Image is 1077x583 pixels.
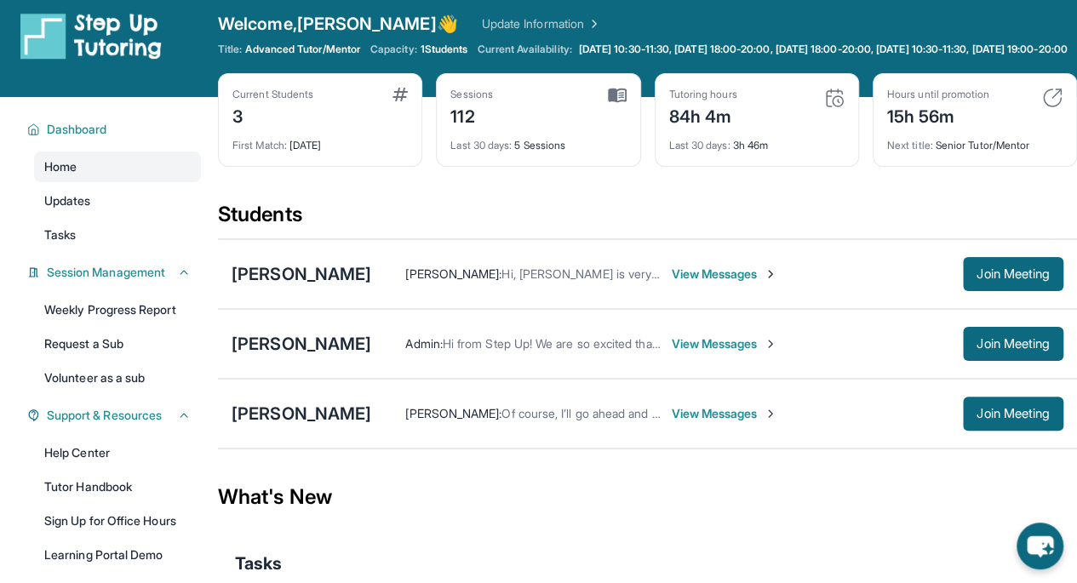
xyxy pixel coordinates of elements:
div: Senior Tutor/Mentor [887,129,1063,152]
a: Updates [34,186,201,216]
a: Request a Sub [34,329,201,359]
span: Join Meeting [977,409,1050,419]
div: [PERSON_NAME] [232,402,371,426]
div: 3h 46m [669,129,845,152]
img: Chevron Right [584,15,601,32]
span: Welcome, [PERSON_NAME] 👋 [218,12,458,36]
img: logo [20,12,162,60]
span: Capacity: [370,43,417,56]
span: View Messages [671,335,777,352]
button: chat-button [1017,523,1063,569]
span: 1 Students [421,43,468,56]
div: [PERSON_NAME] [232,262,371,286]
span: Dashboard [47,121,107,138]
div: Current Students [232,88,313,101]
span: Join Meeting [977,339,1050,349]
div: What's New [218,460,1077,534]
div: 3 [232,101,313,129]
div: 84h 4m [669,101,737,129]
div: Students [218,201,1077,238]
a: Learning Portal Demo [34,540,201,570]
div: 5 Sessions [450,129,626,152]
button: Join Meeting [963,257,1063,291]
a: [DATE] 10:30-11:30, [DATE] 18:00-20:00, [DATE] 18:00-20:00, [DATE] 10:30-11:30, [DATE] 19:00-20:00 [576,43,1071,56]
button: Join Meeting [963,397,1063,431]
img: card [1042,88,1063,108]
span: [PERSON_NAME] : [405,406,501,420]
img: card [608,88,627,103]
div: 112 [450,101,493,129]
span: [DATE] 10:30-11:30, [DATE] 18:00-20:00, [DATE] 18:00-20:00, [DATE] 10:30-11:30, [DATE] 19:00-20:00 [579,43,1068,56]
button: Support & Resources [40,407,191,424]
span: Tasks [44,226,76,243]
span: Last 30 days : [450,139,512,151]
span: Current Availability: [478,43,571,56]
div: [DATE] [232,129,408,152]
a: Tasks [34,220,201,250]
a: Update Information [482,15,601,32]
span: Admin : [405,336,442,351]
a: Home [34,151,201,182]
a: Sign Up for Office Hours [34,506,201,536]
span: Home [44,158,77,175]
a: Help Center [34,437,201,468]
span: Session Management [47,264,165,281]
span: Support & Resources [47,407,162,424]
div: Sessions [450,88,493,101]
button: Session Management [40,264,191,281]
img: card [392,88,408,101]
img: Chevron-Right [764,407,777,420]
div: 15h 56m [887,101,989,129]
span: Tasks [235,552,282,575]
span: Advanced Tutor/Mentor [245,43,359,56]
a: Tutor Handbook [34,472,201,502]
button: Join Meeting [963,327,1063,361]
span: Updates [44,192,91,209]
img: card [824,88,845,108]
span: View Messages [671,266,777,283]
button: Dashboard [40,121,191,138]
span: Hi, [PERSON_NAME] is very excited for [DATE] session at 6pm. [501,266,839,281]
div: Hours until promotion [887,88,989,101]
a: Volunteer as a sub [34,363,201,393]
img: Chevron-Right [764,337,777,351]
span: Join Meeting [977,269,1050,279]
span: [PERSON_NAME] : [405,266,501,281]
div: [PERSON_NAME] [232,332,371,356]
div: Tutoring hours [669,88,737,101]
span: Title: [218,43,242,56]
span: Last 30 days : [669,139,730,151]
span: View Messages [671,405,777,422]
span: First Match : [232,139,287,151]
img: Chevron-Right [764,267,777,281]
span: Next title : [887,139,933,151]
a: Weekly Progress Report [34,294,201,325]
